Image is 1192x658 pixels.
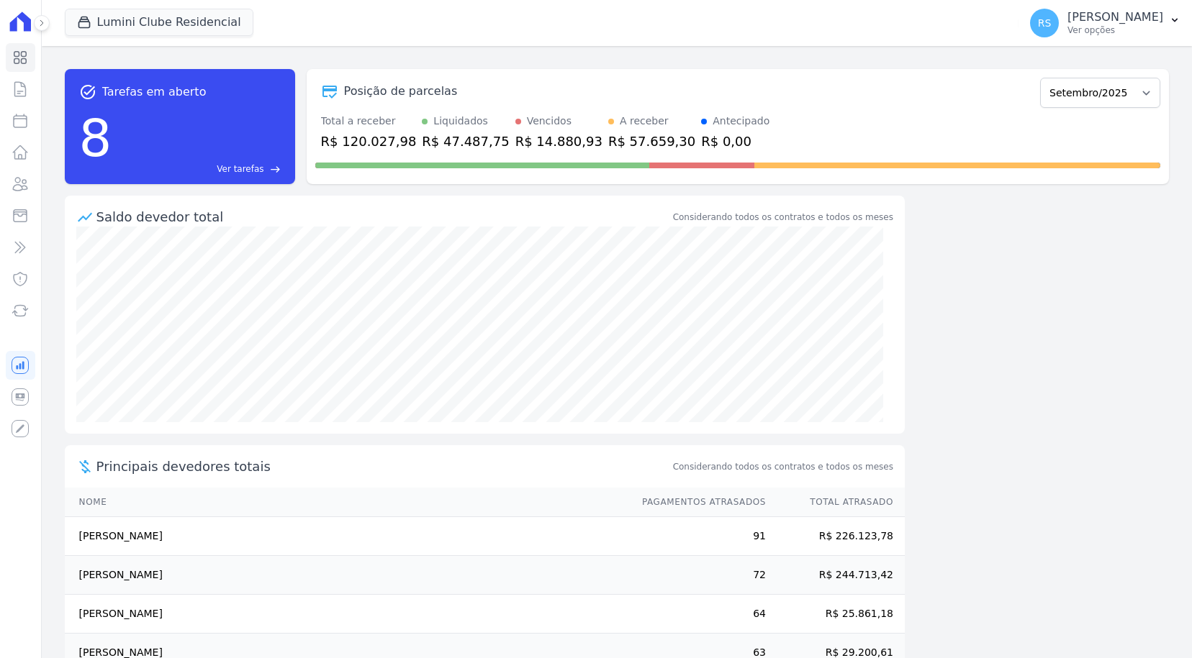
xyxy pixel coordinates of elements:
span: Ver tarefas [217,163,263,175]
span: Considerando todos os contratos e todos os meses [673,460,893,473]
p: [PERSON_NAME] [1067,10,1163,24]
th: Total Atrasado [767,488,905,517]
div: 8 [79,101,112,175]
div: Considerando todos os contratos e todos os meses [673,211,893,224]
div: R$ 47.487,75 [422,132,509,151]
div: A receber [620,114,669,129]
span: Principais devedores totais [96,457,670,476]
div: R$ 14.880,93 [515,132,602,151]
th: Nome [65,488,628,517]
td: R$ 226.123,78 [767,517,905,556]
span: east [270,164,281,175]
td: [PERSON_NAME] [65,595,628,634]
p: Ver opções [1067,24,1163,36]
div: Liquidados [433,114,488,129]
div: R$ 57.659,30 [608,132,695,151]
div: Antecipado [713,114,769,129]
div: Posição de parcelas [344,83,458,100]
button: RS [PERSON_NAME] Ver opções [1019,3,1192,43]
div: Saldo devedor total [96,207,670,227]
span: task_alt [79,83,96,101]
div: R$ 120.027,98 [321,132,417,151]
a: Ver tarefas east [117,163,280,175]
div: Vencidos [527,114,572,129]
td: R$ 25.861,18 [767,595,905,634]
span: Tarefas em aberto [102,83,207,101]
td: 72 [628,556,767,595]
span: RS [1038,18,1052,28]
div: Total a receber [321,114,417,129]
td: 91 [628,517,767,556]
td: [PERSON_NAME] [65,556,628,595]
button: Lumini Clube Residencial [65,9,253,36]
th: Pagamentos Atrasados [628,488,767,517]
td: [PERSON_NAME] [65,517,628,556]
div: R$ 0,00 [701,132,769,151]
td: 64 [628,595,767,634]
td: R$ 244.713,42 [767,556,905,595]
